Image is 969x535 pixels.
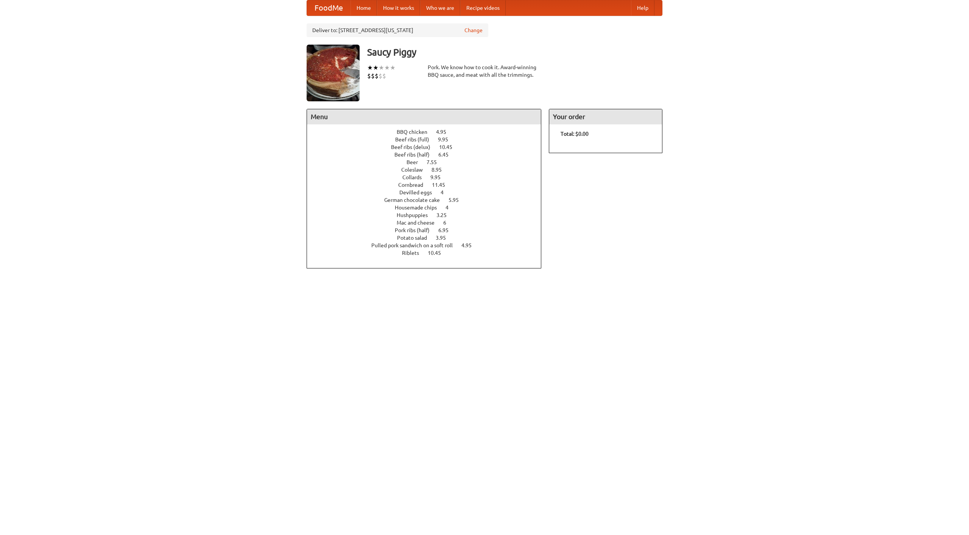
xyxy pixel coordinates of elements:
span: Beef ribs (half) [394,152,437,158]
span: 4 [441,189,451,195]
span: Devilled eggs [399,189,439,195]
a: Who we are [420,0,460,16]
a: How it works [377,0,420,16]
span: Pulled pork sandwich on a soft roll [371,242,460,248]
li: $ [367,72,371,80]
li: $ [371,72,375,80]
a: FoodMe [307,0,351,16]
a: Hushpuppies 3.25 [397,212,461,218]
span: 3.95 [436,235,453,241]
span: Beer [407,159,425,165]
span: Potato salad [397,235,435,241]
a: Home [351,0,377,16]
span: BBQ chicken [397,129,435,135]
li: $ [379,72,382,80]
span: 11.45 [432,182,453,188]
span: Cornbread [398,182,431,188]
li: ★ [384,64,390,72]
li: $ [382,72,386,80]
h4: Menu [307,109,541,124]
a: BBQ chicken 4.95 [397,129,460,135]
span: Housemade chips [395,205,444,211]
span: 6.95 [438,227,456,233]
a: Recipe videos [460,0,506,16]
span: 7.55 [427,159,444,165]
span: Pork ribs (half) [395,227,437,233]
a: Housemade chips 4 [395,205,463,211]
span: 6 [443,220,454,226]
li: ★ [379,64,384,72]
a: Cornbread 11.45 [398,182,459,188]
a: Potato salad 3.95 [397,235,460,241]
span: 9.95 [430,174,448,180]
span: Riblets [402,250,427,256]
span: 4 [446,205,456,211]
img: angular.jpg [307,45,360,101]
div: Pork. We know how to cook it. Award-winning BBQ sauce, and meat with all the trimmings. [428,64,541,79]
a: Change [464,26,483,34]
span: 8.95 [432,167,449,173]
a: Pulled pork sandwich on a soft roll 4.95 [371,242,486,248]
a: German chocolate cake 5.95 [384,197,473,203]
a: Mac and cheese 6 [397,220,460,226]
span: Beef ribs (delux) [391,144,438,150]
li: ★ [367,64,373,72]
span: 10.45 [439,144,460,150]
a: Coleslaw 8.95 [401,167,456,173]
h3: Saucy Piggy [367,45,662,60]
li: $ [375,72,379,80]
span: Hushpuppies [397,212,435,218]
h4: Your order [549,109,662,124]
span: 10.45 [428,250,449,256]
b: Total: $0.00 [561,131,589,137]
span: 4.95 [461,242,479,248]
a: Beef ribs (delux) 10.45 [391,144,466,150]
span: 6.45 [438,152,456,158]
span: Mac and cheese [397,220,442,226]
a: Beef ribs (half) 6.45 [394,152,463,158]
li: ★ [390,64,396,72]
span: Coleslaw [401,167,430,173]
a: Help [631,0,654,16]
span: 5.95 [449,197,466,203]
span: 9.95 [438,136,456,143]
a: Riblets 10.45 [402,250,455,256]
a: Pork ribs (half) 6.95 [395,227,463,233]
a: Beer 7.55 [407,159,451,165]
div: Deliver to: [STREET_ADDRESS][US_STATE] [307,23,488,37]
span: 4.95 [436,129,454,135]
li: ★ [373,64,379,72]
span: Beef ribs (full) [395,136,437,143]
span: 3.25 [436,212,454,218]
a: Devilled eggs 4 [399,189,458,195]
a: Beef ribs (full) 9.95 [395,136,462,143]
span: German chocolate cake [384,197,447,203]
span: Collards [402,174,429,180]
a: Collards 9.95 [402,174,455,180]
